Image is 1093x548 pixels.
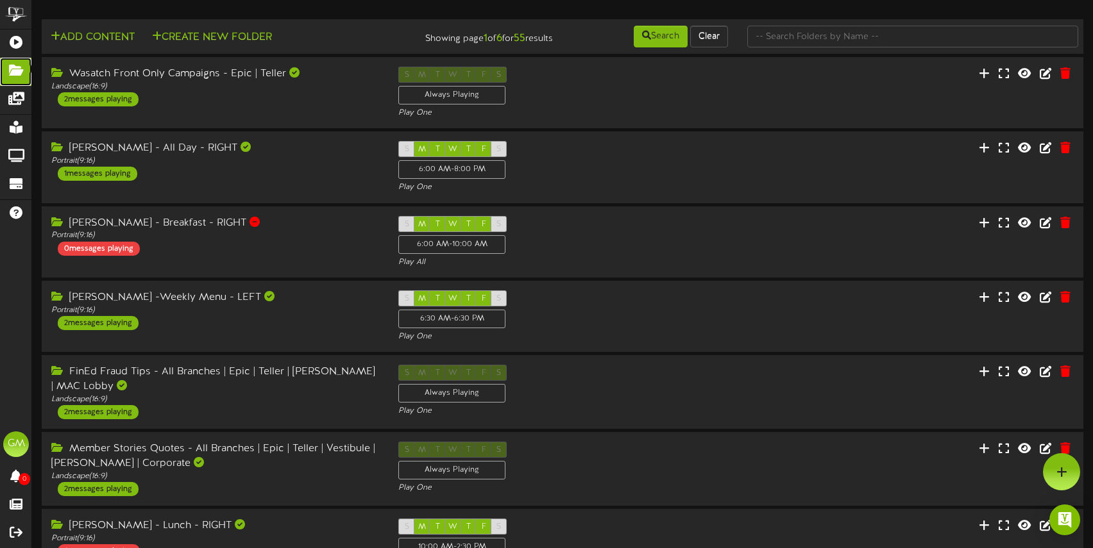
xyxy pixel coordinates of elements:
span: M [418,522,426,531]
span: S [405,145,409,154]
div: Play One [398,331,726,342]
span: W [448,294,457,303]
div: 1 messages playing [58,167,137,181]
span: M [418,220,426,229]
span: S [496,220,501,229]
span: M [418,294,426,303]
span: W [448,220,457,229]
span: F [482,294,486,303]
div: [PERSON_NAME] - Breakfast - RIGHT [51,216,379,231]
div: 0 messages playing [58,242,140,256]
div: 2 messages playing [58,316,139,330]
span: T [466,220,471,229]
div: Landscape ( 16:9 ) [51,81,379,92]
span: F [482,522,486,531]
input: -- Search Folders by Name -- [747,26,1078,47]
span: M [418,145,426,154]
div: Member Stories Quotes - All Branches | Epic | Teller | Vestibule | [PERSON_NAME] | Corporate [51,442,379,471]
div: Wasatch Front Only Campaigns - Epic | Teller [51,67,379,81]
div: Landscape ( 16:9 ) [51,471,379,482]
span: T [466,522,471,531]
strong: 1 [484,33,487,44]
div: Showing page of for results [387,24,563,46]
div: Play One [398,483,726,494]
div: Portrait ( 9:16 ) [51,305,379,316]
span: S [496,522,501,531]
div: 6:00 AM - 10:00 AM [398,235,505,254]
div: 6:30 AM - 6:30 PM [398,310,505,328]
div: Portrait ( 9:16 ) [51,230,379,241]
span: S [496,145,501,154]
span: W [448,145,457,154]
div: Play One [398,182,726,193]
div: Open Intercom Messenger [1049,504,1080,535]
span: T [436,522,440,531]
span: T [436,294,440,303]
span: F [482,220,486,229]
span: S [405,294,409,303]
button: Create New Folder [148,29,276,46]
span: F [482,145,486,154]
strong: 55 [514,33,525,44]
div: Landscape ( 16:9 ) [51,394,379,405]
span: T [466,145,471,154]
div: Play One [398,108,726,119]
div: Play All [398,257,726,268]
span: T [466,294,471,303]
button: Clear [690,26,728,47]
div: Portrait ( 9:16 ) [51,533,379,544]
div: Always Playing [398,86,505,104]
div: Play One [398,406,726,417]
div: FinEd Fraud Tips - All Branches | Epic | Teller | [PERSON_NAME] | MAC Lobby [51,365,379,394]
span: 0 [19,473,30,485]
div: 2 messages playing [58,482,139,496]
div: 2 messages playing [58,405,139,419]
strong: 6 [496,33,502,44]
span: S [405,522,409,531]
div: 6:00 AM - 8:00 PM [398,160,505,179]
div: [PERSON_NAME] - All Day - RIGHT [51,141,379,156]
div: [PERSON_NAME] -Weekly Menu - LEFT [51,290,379,305]
button: Search [634,26,688,47]
div: GM [3,431,29,457]
span: S [405,220,409,229]
span: S [496,294,501,303]
span: T [436,220,440,229]
div: Always Playing [398,461,505,479]
span: W [448,522,457,531]
div: [PERSON_NAME] - Lunch - RIGHT [51,519,379,533]
div: Always Playing [398,384,505,403]
div: 2 messages playing [58,92,139,106]
span: T [436,145,440,154]
button: Add Content [47,29,139,46]
div: Portrait ( 9:16 ) [51,156,379,167]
